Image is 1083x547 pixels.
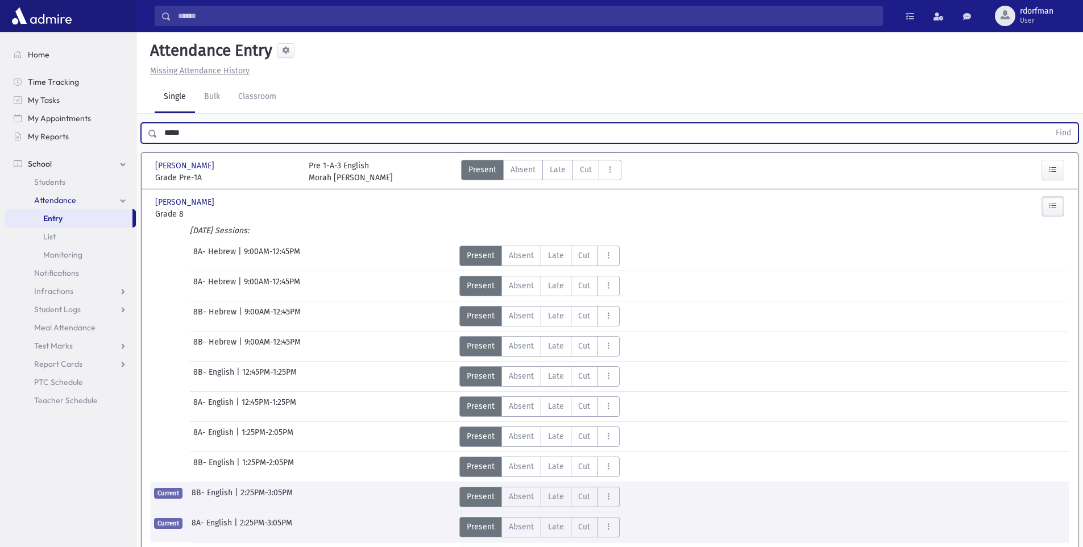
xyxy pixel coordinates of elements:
[1020,7,1053,16] span: rdorfman
[459,396,620,417] div: AttTypes
[459,306,620,326] div: AttTypes
[511,164,536,176] span: Absent
[578,461,590,473] span: Cut
[34,195,76,205] span: Attendance
[193,457,236,477] span: 8B- English
[34,304,81,314] span: Student Logs
[548,461,564,473] span: Late
[509,340,534,352] span: Absent
[548,250,564,262] span: Late
[459,366,620,387] div: AttTypes
[239,336,244,357] span: |
[34,341,73,351] span: Test Marks
[550,164,566,176] span: Late
[5,391,136,409] a: Teacher Schedule
[193,366,236,387] span: 8B- English
[28,159,52,169] span: School
[509,491,534,503] span: Absent
[467,461,495,473] span: Present
[192,487,235,507] span: 8B- English
[548,521,564,533] span: Late
[155,208,297,220] span: Grade 8
[578,400,590,412] span: Cut
[193,276,238,296] span: 8A- Hebrew
[509,370,534,382] span: Absent
[459,426,620,447] div: AttTypes
[459,276,620,296] div: AttTypes
[548,370,564,382] span: Late
[5,300,136,318] a: Student Logs
[43,250,82,260] span: Monitoring
[467,400,495,412] span: Present
[28,49,49,60] span: Home
[580,164,592,176] span: Cut
[242,366,297,387] span: 12:45PM-1:25PM
[154,518,182,529] span: Current
[150,66,250,76] u: Missing Attendance History
[239,306,244,326] span: |
[5,155,136,173] a: School
[195,81,229,113] a: Bulk
[34,286,73,296] span: Infractions
[548,340,564,352] span: Late
[240,487,293,507] span: 2:25PM-3:05PM
[548,310,564,322] span: Late
[9,5,74,27] img: AdmirePro
[5,318,136,337] a: Meal Attendance
[509,521,534,533] span: Absent
[467,250,495,262] span: Present
[236,366,242,387] span: |
[28,77,79,87] span: Time Tracking
[242,426,293,447] span: 1:25PM-2:05PM
[509,280,534,292] span: Absent
[155,81,195,113] a: Single
[193,336,239,357] span: 8B- Hebrew
[459,246,620,266] div: AttTypes
[154,488,182,499] span: Current
[5,227,136,246] a: List
[5,73,136,91] a: Time Tracking
[155,160,217,172] span: [PERSON_NAME]
[244,276,300,296] span: 9:00AM-12:45PM
[28,113,91,123] span: My Appointments
[238,276,244,296] span: |
[244,306,301,326] span: 9:00AM-12:45PM
[548,400,564,412] span: Late
[5,173,136,191] a: Students
[461,160,621,184] div: AttTypes
[192,517,234,537] span: 8A- English
[5,127,136,146] a: My Reports
[242,457,294,477] span: 1:25PM-2:05PM
[548,491,564,503] span: Late
[467,340,495,352] span: Present
[467,491,495,503] span: Present
[5,191,136,209] a: Attendance
[467,521,495,533] span: Present
[238,246,244,266] span: |
[548,430,564,442] span: Late
[5,109,136,127] a: My Appointments
[193,396,236,417] span: 8A- English
[459,457,620,477] div: AttTypes
[548,280,564,292] span: Late
[193,246,238,266] span: 8A- Hebrew
[467,310,495,322] span: Present
[236,457,242,477] span: |
[155,172,297,184] span: Grade Pre-1A
[242,396,296,417] span: 12:45PM-1:25PM
[236,426,242,447] span: |
[244,336,301,357] span: 9:00AM-12:45PM
[34,377,83,387] span: PTC Schedule
[578,340,590,352] span: Cut
[1020,16,1053,25] span: User
[309,160,393,184] div: Pre 1-A-3 English Morah [PERSON_NAME]
[236,396,242,417] span: |
[234,517,240,537] span: |
[5,45,136,64] a: Home
[34,322,96,333] span: Meal Attendance
[193,306,239,326] span: 8B- Hebrew
[244,246,300,266] span: 9:00AM-12:45PM
[578,491,590,503] span: Cut
[1049,123,1078,143] button: Find
[578,370,590,382] span: Cut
